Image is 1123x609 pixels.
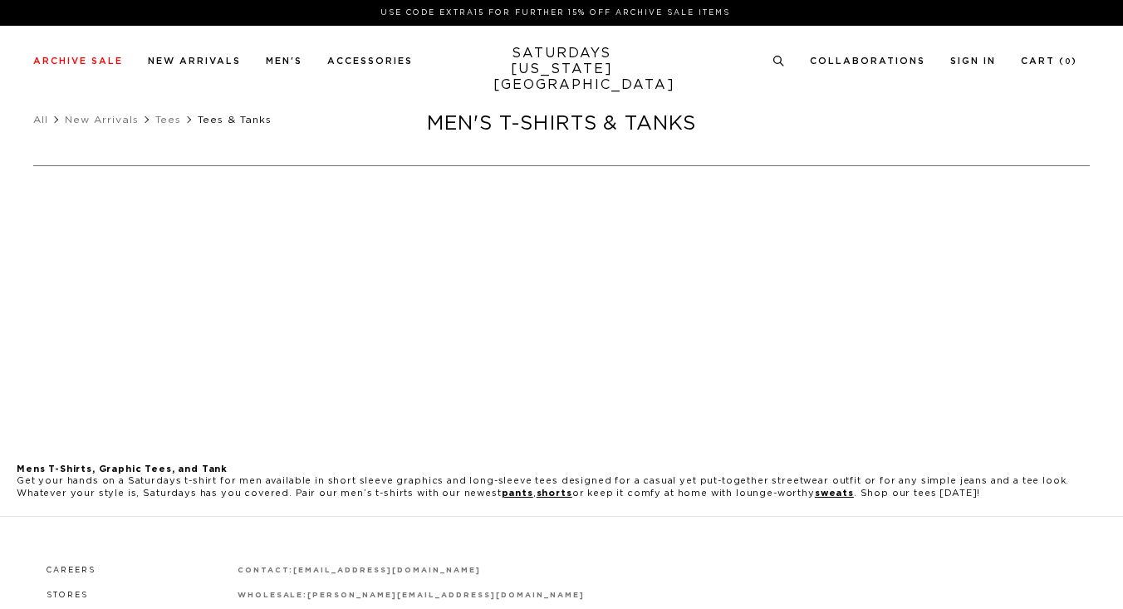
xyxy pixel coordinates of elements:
[47,592,88,599] a: Stores
[537,489,572,498] a: shorts
[1065,58,1072,66] small: 0
[238,592,308,599] strong: wholesale:
[815,489,854,498] a: sweats
[148,56,241,66] a: New Arrivals
[1021,56,1077,66] a: Cart (0)
[810,56,925,66] a: Collaborations
[40,7,1071,19] p: Use Code EXTRA15 for Further 15% Off Archive Sale Items
[47,567,96,574] a: Careers
[238,567,294,574] strong: contact:
[493,46,630,93] a: SATURDAYS[US_STATE][GEOGRAPHIC_DATA]
[293,567,480,574] a: [EMAIL_ADDRESS][DOMAIN_NAME]
[65,115,139,125] a: New Arrivals
[327,56,413,66] a: Accessories
[502,489,533,498] a: pants
[33,56,123,66] a: Archive Sale
[198,115,272,125] span: Tees & Tanks
[950,56,996,66] a: Sign In
[155,115,181,125] a: Tees
[33,115,48,125] a: All
[17,464,228,474] b: Mens T-Shirts, Graphic Tees, and Tank
[307,592,584,599] a: [PERSON_NAME][EMAIL_ADDRESS][DOMAIN_NAME]
[266,56,302,66] a: Men's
